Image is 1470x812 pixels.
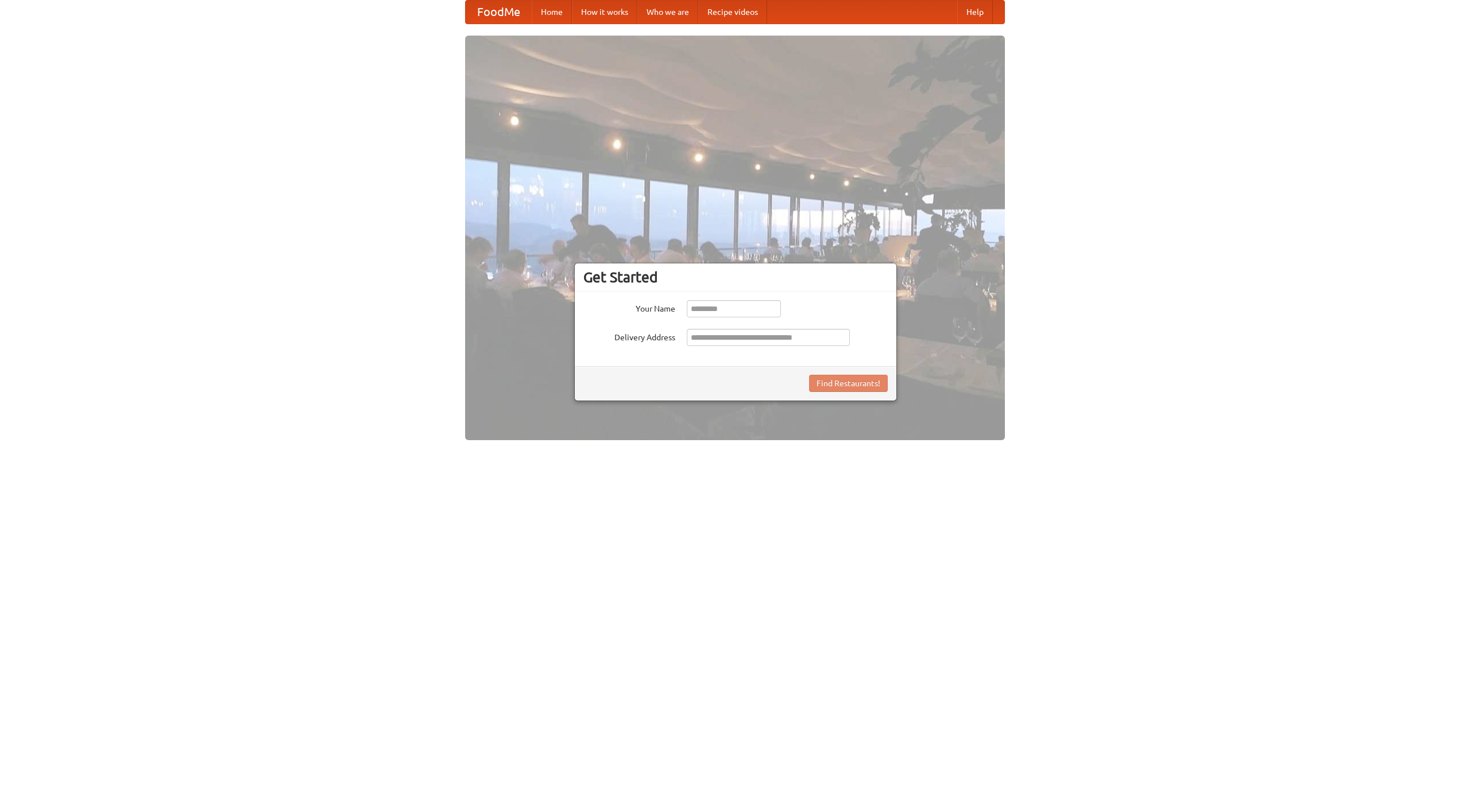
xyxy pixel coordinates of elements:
a: Help [957,1,993,24]
a: FoodMe [466,1,532,24]
button: Find Restaurants! [809,375,888,392]
a: Home [532,1,572,24]
label: Your Name [583,300,675,314]
h3: Get Started [583,269,888,286]
a: Recipe videos [698,1,767,24]
a: How it works [572,1,637,24]
label: Delivery Address [583,329,675,343]
a: Who we are [637,1,698,24]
